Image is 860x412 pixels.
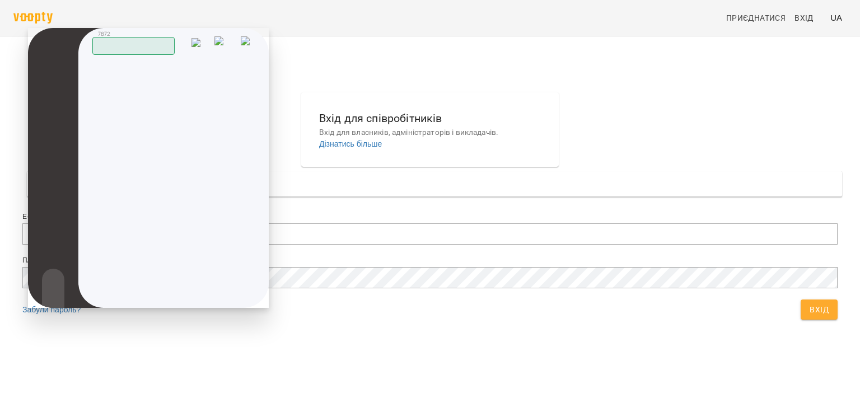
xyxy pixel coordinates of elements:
[801,299,838,320] button: Вхід
[790,8,826,28] a: Вхід
[319,139,382,148] a: Дізнатись більше
[27,171,842,196] button: Google Login
[310,101,550,158] button: Вхід для співробітниківВхід для власників, адміністраторів і викладачів.Дізнатись більше
[319,110,541,127] h6: Вхід для співробітників
[726,11,786,25] span: Приєднатися
[826,7,847,28] button: UA
[22,305,81,314] a: Забули пароль?
[22,256,838,265] div: Пароль
[830,12,842,24] span: UA
[794,11,814,25] span: Вхід
[810,303,829,316] span: Вхід
[22,212,838,222] div: E-mail
[722,8,790,28] a: Приєднатися
[319,127,541,138] p: Вхід для власників, адміністраторів і викладачів.
[13,12,53,24] img: voopty.png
